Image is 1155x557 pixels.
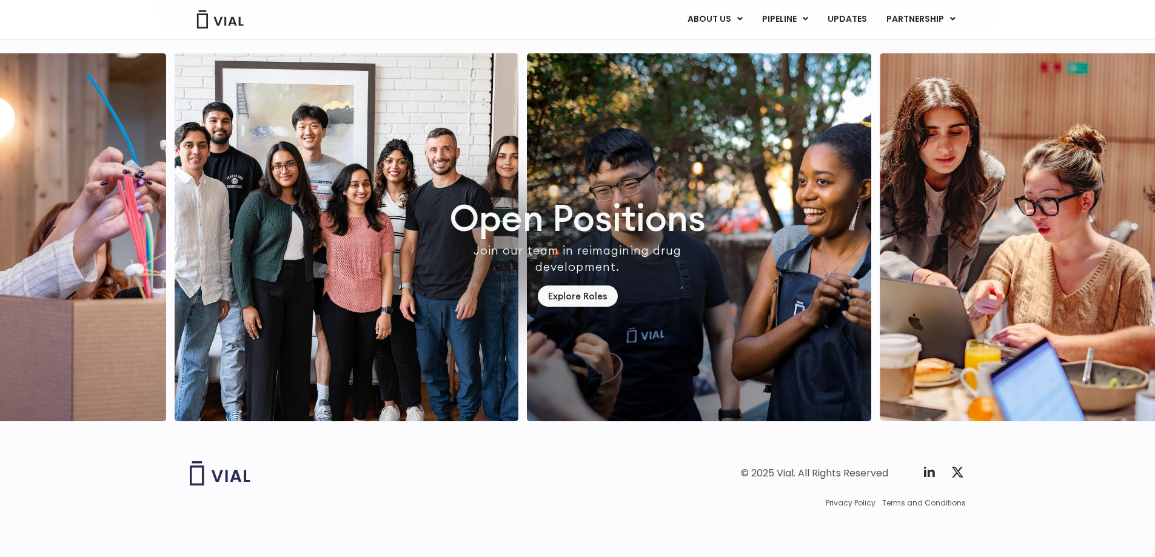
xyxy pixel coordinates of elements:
[678,9,752,30] a: ABOUT USMenu Toggle
[826,498,875,509] a: Privacy Policy
[741,467,888,480] div: © 2025 Vial. All Rights Reserved
[752,9,817,30] a: PIPELINEMenu Toggle
[527,53,871,421] img: http://Group%20of%20people%20smiling%20wearing%20aprons
[175,53,519,421] div: 7 / 7
[818,9,876,30] a: UPDATES
[175,53,519,421] img: http://Group%20of%20smiling%20people%20posing%20for%20a%20picture
[882,498,966,509] a: Terms and Conditions
[538,285,618,307] a: Explore Roles
[196,10,244,28] img: Vial Logo
[527,53,871,421] div: 1 / 7
[877,9,965,30] a: PARTNERSHIPMenu Toggle
[190,461,250,485] img: Vial logo wih "Vial" spelled out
